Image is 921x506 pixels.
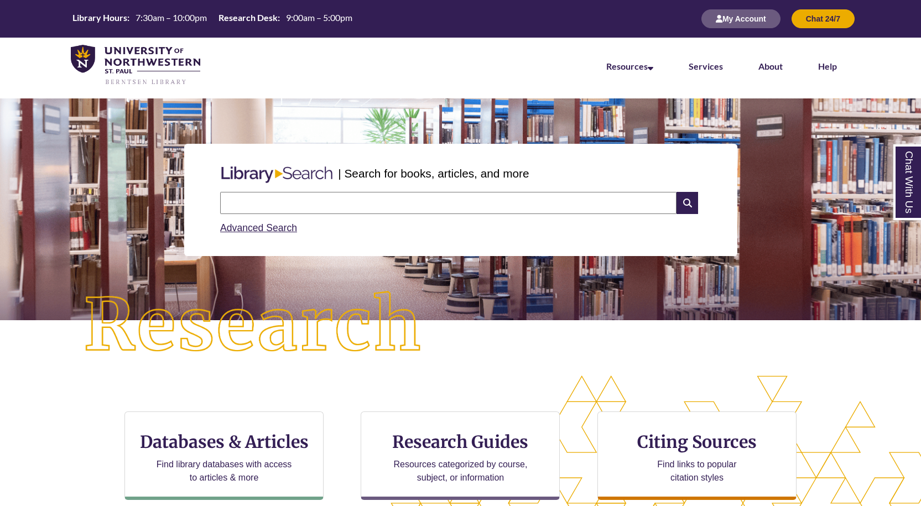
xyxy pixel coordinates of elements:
[701,9,780,28] button: My Account
[689,61,723,71] a: Services
[792,9,855,28] button: Chat 24/7
[338,165,529,182] p: | Search for books, articles, and more
[792,14,855,23] a: Chat 24/7
[152,458,296,484] p: Find library databases with access to articles & more
[701,14,780,23] a: My Account
[136,12,207,23] span: 7:30am – 10:00pm
[214,12,282,24] th: Research Desk:
[68,12,357,27] a: Hours Today
[643,458,751,484] p: Find links to popular citation styles
[818,61,837,71] a: Help
[629,431,764,452] h3: Citing Sources
[388,458,533,484] p: Resources categorized by course, subject, or information
[597,411,797,500] a: Citing Sources Find links to popular citation styles
[68,12,131,24] th: Library Hours:
[758,61,783,71] a: About
[370,431,550,452] h3: Research Guides
[68,12,357,25] table: Hours Today
[71,45,200,86] img: UNWSP Library Logo
[134,431,314,452] h3: Databases & Articles
[286,12,352,23] span: 9:00am – 5:00pm
[216,162,338,187] img: Libary Search
[677,192,698,214] i: Search
[361,411,560,500] a: Research Guides Resources categorized by course, subject, or information
[220,222,297,233] a: Advanced Search
[46,254,460,398] img: Research
[124,411,324,500] a: Databases & Articles Find library databases with access to articles & more
[606,61,653,71] a: Resources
